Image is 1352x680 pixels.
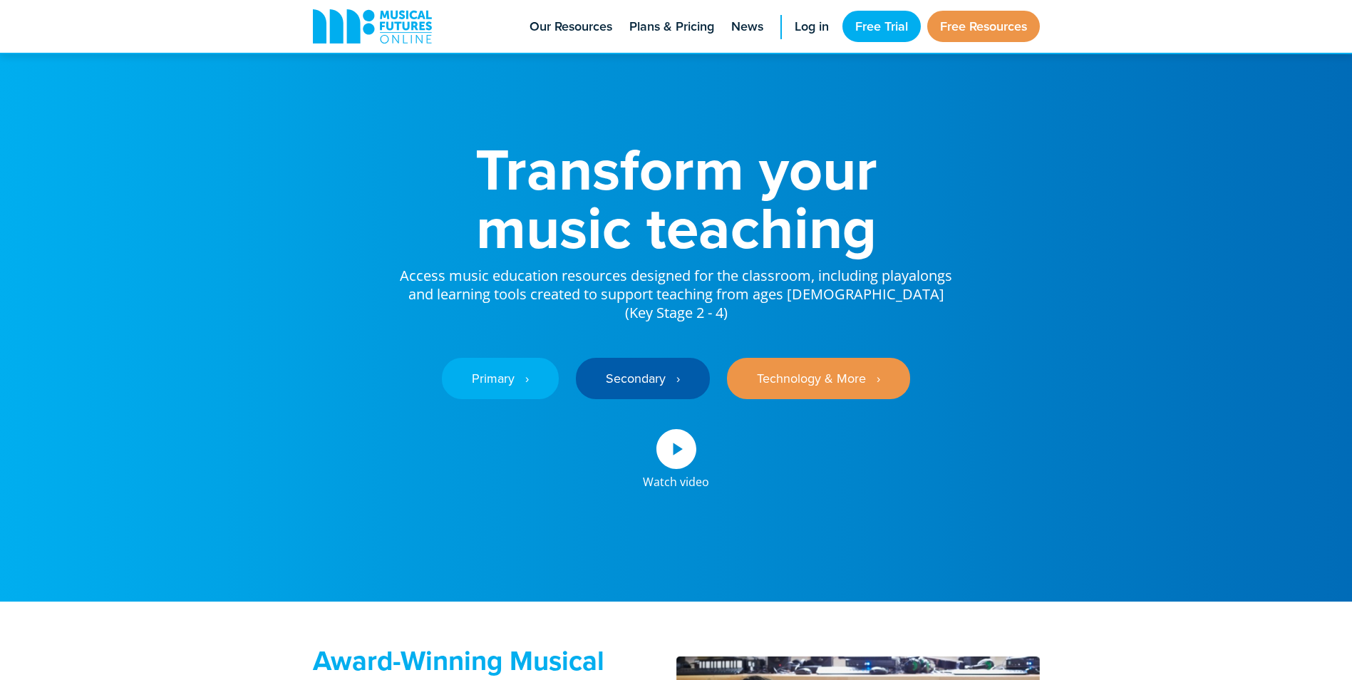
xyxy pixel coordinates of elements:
a: Technology & More ‎‏‏‎ ‎ › [727,358,910,399]
h1: Transform your music teaching [398,140,954,257]
span: News [731,17,763,36]
div: Watch video [643,469,709,488]
a: Secondary ‎‏‏‎ ‎ › [576,358,710,399]
span: Plans & Pricing [629,17,714,36]
span: Log in [795,17,829,36]
p: Access music education resources designed for the classroom, including playalongs and learning to... [398,257,954,322]
a: Primary ‎‏‏‎ ‎ › [442,358,559,399]
span: Our Resources [530,17,612,36]
a: Free Resources [927,11,1040,42]
a: Free Trial [842,11,921,42]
